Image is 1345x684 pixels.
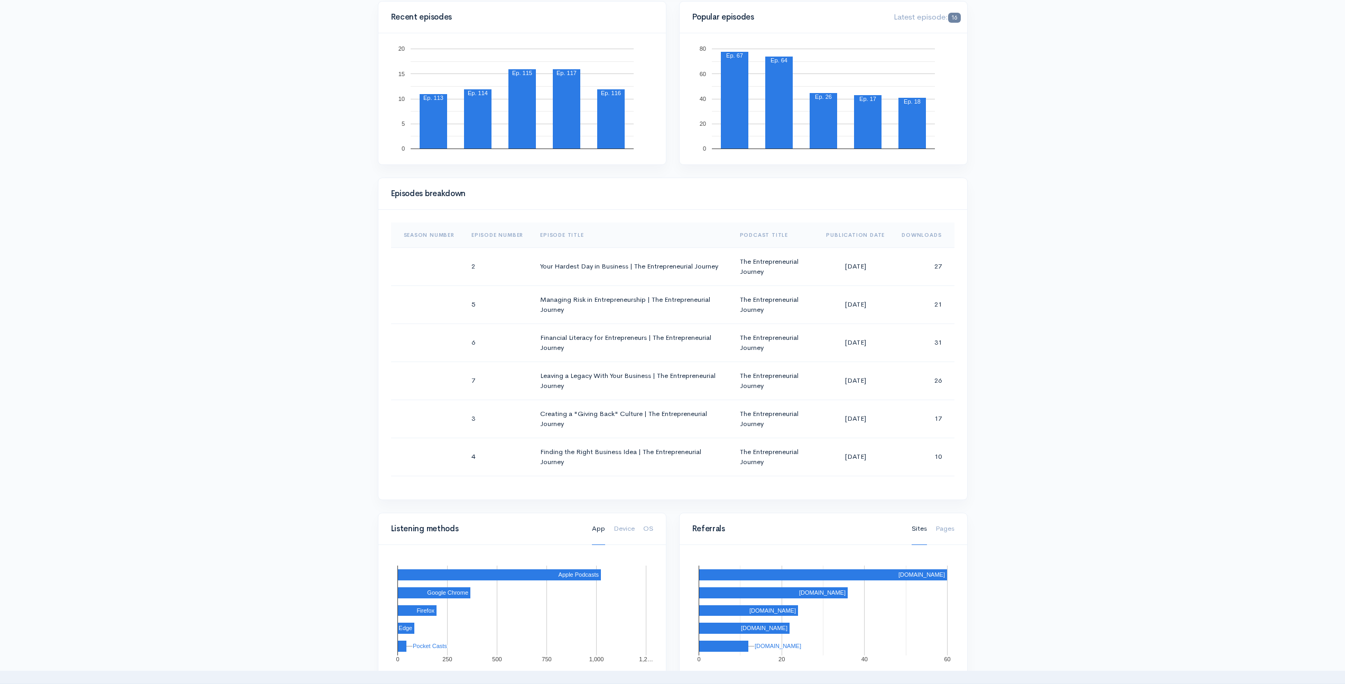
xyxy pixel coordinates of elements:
[463,362,532,400] td: 7
[532,223,731,248] th: Sort column
[731,362,818,400] td: The Entrepreneurial Journey
[904,98,921,105] text: Ep. 18
[463,247,532,285] td: 2
[463,438,532,476] td: 4
[532,438,731,476] td: Finding the Right Business Idea | The Entrepreneurial Journey
[749,607,795,614] text: [DOMAIN_NAME]
[692,13,882,22] h4: Popular episodes
[818,476,893,514] td: [DATE]
[818,438,893,476] td: [DATE]
[893,247,954,285] td: 27
[699,45,706,52] text: 80
[731,438,818,476] td: The Entrepreneurial Journey
[643,513,653,545] a: OS
[589,656,604,662] text: 1,000
[532,400,731,438] td: Creating a "Giving Back" Culture | The Entrepreneurial Journey
[893,285,954,323] td: 21
[391,13,647,22] h4: Recent episodes
[463,285,532,323] td: 5
[423,95,443,101] text: Ep. 113
[692,524,899,533] h4: Referrals
[818,285,893,323] td: [DATE]
[556,70,577,76] text: Ep. 117
[391,558,653,663] svg: A chart.
[398,96,404,102] text: 10
[463,400,532,438] td: 3
[894,12,960,22] span: Latest episode:
[893,438,954,476] td: 10
[697,656,700,662] text: 0
[558,571,599,578] text: Apple Podcasts
[614,513,635,545] a: Device
[699,70,706,77] text: 60
[771,57,787,63] text: Ep. 64
[818,323,893,362] td: [DATE]
[401,121,404,127] text: 5
[893,323,954,362] td: 31
[692,558,954,663] svg: A chart.
[398,70,404,77] text: 15
[692,46,954,152] svg: A chart.
[468,90,488,96] text: Ep. 114
[396,656,399,662] text: 0
[818,247,893,285] td: [DATE]
[463,323,532,362] td: 6
[398,625,412,631] text: Edge
[731,247,818,285] td: The Entrepreneurial Journey
[726,52,743,59] text: Ep. 67
[492,656,502,662] text: 500
[818,400,893,438] td: [DATE]
[532,247,731,285] td: Your Hardest Day in Business | The Entrepreneurial Journey
[391,46,653,152] svg: A chart.
[755,643,801,649] text: [DOMAIN_NAME]
[740,625,787,631] text: [DOMAIN_NAME]
[944,656,950,662] text: 60
[861,656,867,662] text: 40
[893,400,954,438] td: 17
[532,285,731,323] td: Managing Risk in Entrepreneurship | The Entrepreneurial Journey
[401,145,404,152] text: 0
[731,223,818,248] th: Sort column
[463,223,532,248] th: Sort column
[592,513,605,545] a: App
[427,589,468,596] text: Google Chrome
[731,476,818,514] td: The Entrepreneurial Journey
[391,189,948,198] h4: Episodes breakdown
[818,362,893,400] td: [DATE]
[391,223,463,248] th: Sort column
[731,400,818,438] td: The Entrepreneurial Journey
[893,362,954,400] td: 26
[948,13,960,23] span: 16
[601,90,621,96] text: Ep. 116
[702,145,706,152] text: 0
[542,656,551,662] text: 750
[391,524,579,533] h4: Listening methods
[463,476,532,514] td: 8
[442,656,452,662] text: 250
[898,571,944,578] text: [DOMAIN_NAME]
[512,70,532,76] text: Ep. 115
[818,223,893,248] th: Sort column
[912,513,927,545] a: Sites
[935,513,954,545] a: Pages
[532,323,731,362] td: Financial Literacy for Entrepreneurs | The Entrepreneurial Journey
[799,589,845,596] text: [DOMAIN_NAME]
[413,643,447,649] text: Pocket Casts
[532,362,731,400] td: Leaving a Legacy With Your Business | The Entrepreneurial Journey
[699,96,706,102] text: 40
[778,656,785,662] text: 20
[532,476,731,514] td: Taking Advantage of Learning Opportunities | The Entrepreneurial Journey
[731,285,818,323] td: The Entrepreneurial Journey
[815,94,832,100] text: Ep. 26
[893,476,954,514] td: 16
[699,121,706,127] text: 20
[416,607,434,614] text: Firefox
[398,45,404,52] text: 20
[893,223,954,248] th: Sort column
[859,96,876,102] text: Ep. 17
[639,656,653,662] text: 1,2…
